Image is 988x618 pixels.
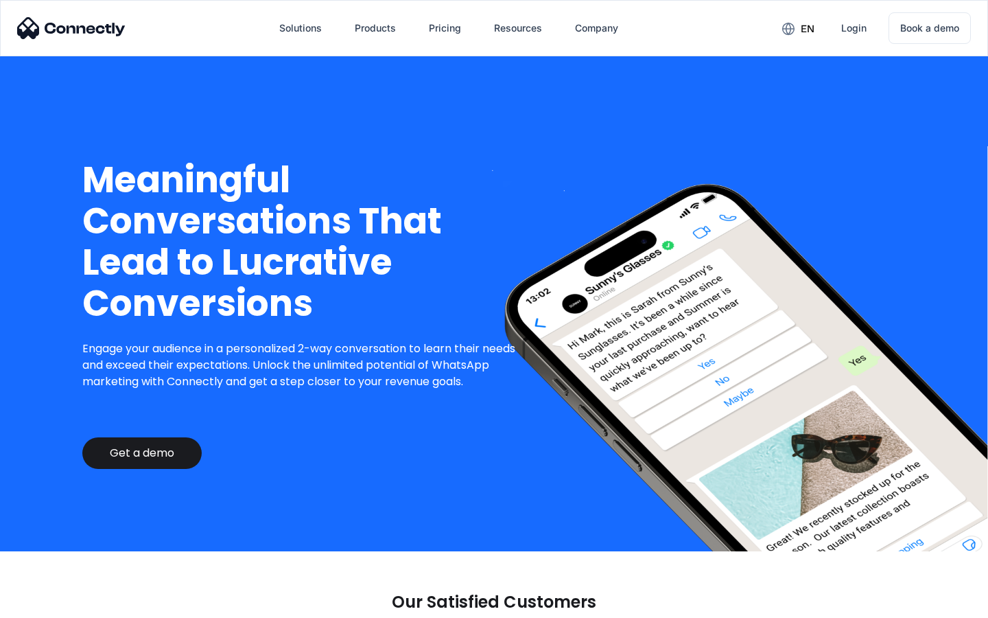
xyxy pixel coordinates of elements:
div: Company [575,19,618,38]
div: en [801,19,814,38]
a: Pricing [418,12,472,45]
p: Engage your audience in a personalized 2-way conversation to learn their needs and exceed their e... [82,341,526,390]
p: Our Satisfied Customers [392,593,596,612]
div: Get a demo [110,446,174,460]
div: Pricing [429,19,461,38]
a: Login [830,12,878,45]
h1: Meaningful Conversations That Lead to Lucrative Conversions [82,159,526,324]
img: Connectly Logo [17,17,126,39]
aside: Language selected: English [14,594,82,613]
a: Book a demo [889,12,971,44]
div: Solutions [279,19,322,38]
a: Get a demo [82,437,202,469]
ul: Language list [27,594,82,613]
div: Login [841,19,867,38]
div: Resources [494,19,542,38]
div: Products [355,19,396,38]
